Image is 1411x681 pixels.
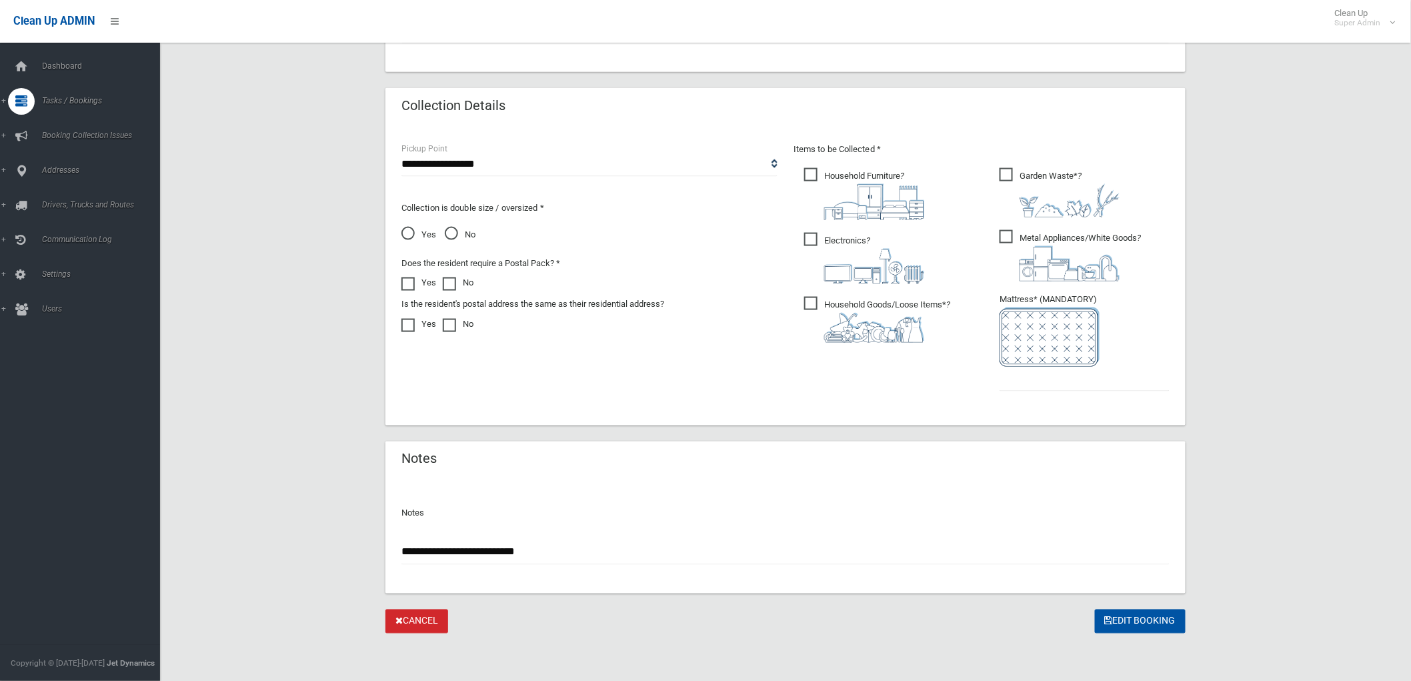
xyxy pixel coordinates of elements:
[401,506,1170,522] p: Notes
[11,658,105,668] span: Copyright © [DATE]-[DATE]
[38,235,171,244] span: Communication Log
[385,446,453,472] header: Notes
[38,200,171,209] span: Drivers, Trucks and Routes
[1000,294,1170,367] span: Mattress* (MANDATORY)
[804,168,924,220] span: Household Furniture
[1000,307,1100,367] img: e7408bece873d2c1783593a074e5cb2f.png
[1020,246,1120,281] img: 36c1b0289cb1767239cdd3de9e694f19.png
[824,171,924,220] i: ?
[824,249,924,284] img: 394712a680b73dbc3d2a6a3a7ffe5a07.png
[804,233,924,284] span: Electronics
[804,297,950,343] span: Household Goods/Loose Items*
[401,296,664,312] label: Is the resident's postal address the same as their residential address?
[824,313,924,343] img: b13cc3517677393f34c0a387616ef184.png
[13,15,95,27] span: Clean Up ADMIN
[1000,168,1120,217] span: Garden Waste*
[824,299,950,343] i: ?
[38,61,171,71] span: Dashboard
[401,316,436,332] label: Yes
[385,610,448,634] a: Cancel
[385,93,521,119] header: Collection Details
[401,275,436,291] label: Yes
[794,141,1170,157] p: Items to be Collected *
[107,658,155,668] strong: Jet Dynamics
[1020,171,1120,217] i: ?
[1000,230,1141,281] span: Metal Appliances/White Goods
[38,304,171,313] span: Users
[1335,18,1381,28] small: Super Admin
[443,275,473,291] label: No
[1020,184,1120,217] img: 4fd8a5c772b2c999c83690221e5242e0.png
[401,200,778,216] p: Collection is double size / oversized *
[38,165,171,175] span: Addresses
[38,269,171,279] span: Settings
[1095,610,1186,634] button: Edit Booking
[401,255,560,271] label: Does the resident require a Postal Pack? *
[38,131,171,140] span: Booking Collection Issues
[445,227,475,243] span: No
[824,235,924,284] i: ?
[824,184,924,220] img: aa9efdbe659d29b613fca23ba79d85cb.png
[1328,8,1394,28] span: Clean Up
[1020,233,1141,281] i: ?
[443,316,473,332] label: No
[38,96,171,105] span: Tasks / Bookings
[401,227,436,243] span: Yes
